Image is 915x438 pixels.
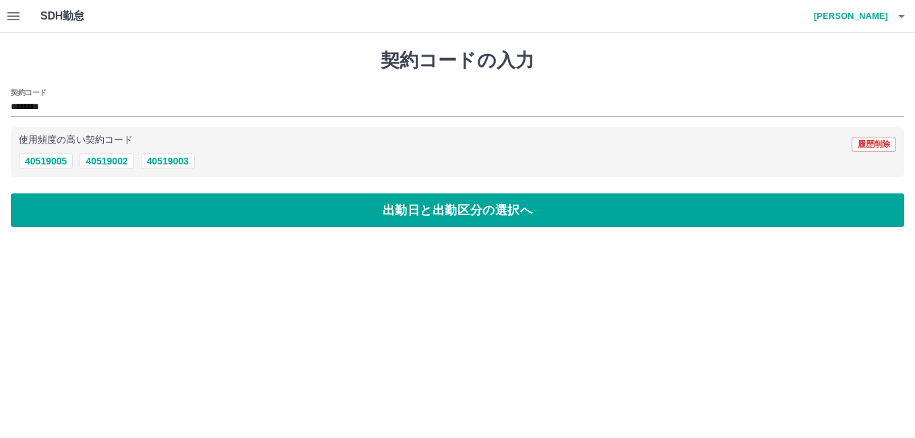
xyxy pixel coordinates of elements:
[11,87,46,98] h2: 契約コード
[11,193,904,227] button: 出勤日と出勤区分の選択へ
[80,153,133,169] button: 40519002
[19,153,73,169] button: 40519005
[141,153,195,169] button: 40519003
[19,135,133,145] p: 使用頻度の高い契約コード
[11,49,904,72] h1: 契約コードの入力
[852,137,896,152] button: 履歴削除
